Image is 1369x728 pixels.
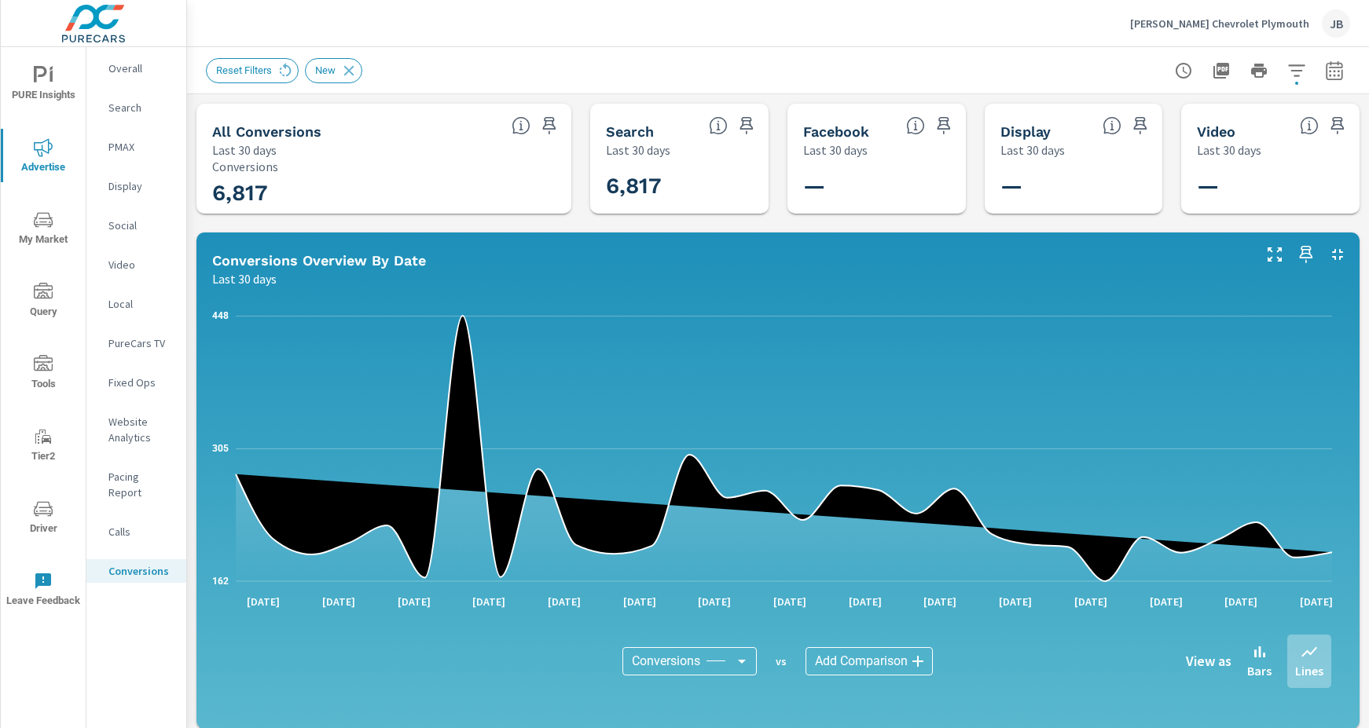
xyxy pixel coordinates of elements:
[236,594,291,609] p: [DATE]
[1000,123,1051,140] h5: Display
[1000,173,1208,199] h3: —
[212,159,556,174] p: Conversions
[1213,594,1268,609] p: [DATE]
[6,355,81,393] span: Tools
[6,427,81,466] span: Tier2
[305,58,362,83] div: New
[606,173,813,199] h3: 6,817
[86,292,186,316] div: Local
[108,335,174,351] p: PureCars TV
[212,180,556,207] h3: 6,817
[108,218,174,233] p: Social
[815,653,908,669] span: Add Comparison
[537,113,562,138] span: Save this to your personalized report
[108,524,174,540] p: Calls
[757,654,806,668] p: vs
[212,123,321,140] h5: All Conversions
[931,113,956,138] span: Save this to your personalized report
[838,594,893,609] p: [DATE]
[86,410,186,449] div: Website Analytics
[108,375,174,390] p: Fixed Ops
[306,64,345,76] span: New
[1000,141,1065,159] p: Last 30 days
[86,253,186,276] div: Video
[687,594,742,609] p: [DATE]
[512,116,530,135] span: All Conversions include Actions, Leads and Unmapped Conversions
[6,572,81,610] span: Leave Feedback
[606,141,670,159] p: Last 30 days
[86,520,186,543] div: Calls
[86,57,186,80] div: Overall
[108,100,174,115] p: Search
[6,283,81,321] span: Query
[86,465,186,504] div: Pacing Report
[108,563,174,579] p: Conversions
[108,178,174,194] p: Display
[1206,55,1237,86] button: "Export Report to PDF"
[6,66,81,104] span: PURE Insights
[606,123,654,140] h5: Search
[1281,55,1312,86] button: Apply Filters
[1197,123,1235,140] h5: Video
[212,141,277,159] p: Last 30 days
[803,173,1011,199] h3: —
[1325,242,1350,267] button: Minimize Widget
[212,269,277,288] p: Last 30 days
[212,576,229,587] text: 162
[1063,594,1118,609] p: [DATE]
[108,469,174,500] p: Pacing Report
[86,96,186,119] div: Search
[1197,141,1261,159] p: Last 30 days
[1247,661,1272,680] p: Bars
[108,60,174,76] p: Overall
[1319,55,1350,86] button: Select Date Range
[6,499,81,538] span: Driver
[1128,113,1153,138] span: Save this to your personalized report
[803,123,869,140] h5: Facebook
[632,653,700,669] span: Conversions
[86,331,186,355] div: PureCars TV
[1300,116,1319,135] span: Video Conversions include Actions, Leads and Unmapped Conversions
[912,594,967,609] p: [DATE]
[6,138,81,177] span: Advertise
[207,64,281,76] span: Reset Filters
[734,113,759,138] span: Save this to your personalized report
[212,310,229,321] text: 448
[1295,661,1323,680] p: Lines
[86,214,186,237] div: Social
[709,116,728,135] span: Search Conversions include Actions, Leads and Unmapped Conversions.
[988,594,1043,609] p: [DATE]
[108,257,174,273] p: Video
[622,647,757,675] div: Conversions
[86,174,186,198] div: Display
[212,443,229,454] text: 305
[1130,16,1309,31] p: [PERSON_NAME] Chevrolet Plymouth
[1186,653,1231,669] h6: View as
[86,371,186,394] div: Fixed Ops
[906,116,925,135] span: All conversions reported from Facebook with duplicates filtered out
[6,210,81,249] span: My Market
[537,594,592,609] p: [DATE]
[612,594,667,609] p: [DATE]
[311,594,366,609] p: [DATE]
[1103,116,1121,135] span: Display Conversions include Actions, Leads and Unmapped Conversions
[762,594,817,609] p: [DATE]
[1325,113,1350,138] span: Save this to your personalized report
[387,594,442,609] p: [DATE]
[86,559,186,583] div: Conversions
[1243,55,1275,86] button: Print Report
[1,47,86,625] div: nav menu
[1289,594,1344,609] p: [DATE]
[86,135,186,159] div: PMAX
[461,594,516,609] p: [DATE]
[806,647,933,675] div: Add Comparison
[1139,594,1194,609] p: [DATE]
[1262,242,1287,267] button: Make Fullscreen
[108,414,174,445] p: Website Analytics
[206,58,299,83] div: Reset Filters
[1294,242,1319,267] span: Save this to your personalized report
[108,139,174,155] p: PMAX
[212,252,426,269] h5: Conversions Overview By Date
[803,141,868,159] p: Last 30 days
[108,296,174,312] p: Local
